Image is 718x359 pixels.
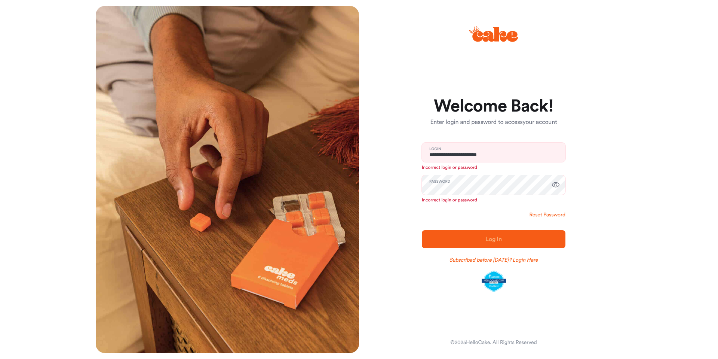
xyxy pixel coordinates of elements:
span: Log In [485,236,502,242]
p: Incorrect login or password [422,197,565,203]
p: Enter login and password to access your account [422,118,565,127]
button: Log In [422,230,565,248]
a: Subscribed before [DATE]? Login Here [449,256,538,264]
a: Reset Password [530,211,565,219]
h1: Welcome Back! [422,97,565,115]
p: Incorrect login or password [422,165,565,171]
div: © 2025 HelloCake. All Rights Reserved [450,339,537,346]
img: legit-script-certified.png [482,271,506,292]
